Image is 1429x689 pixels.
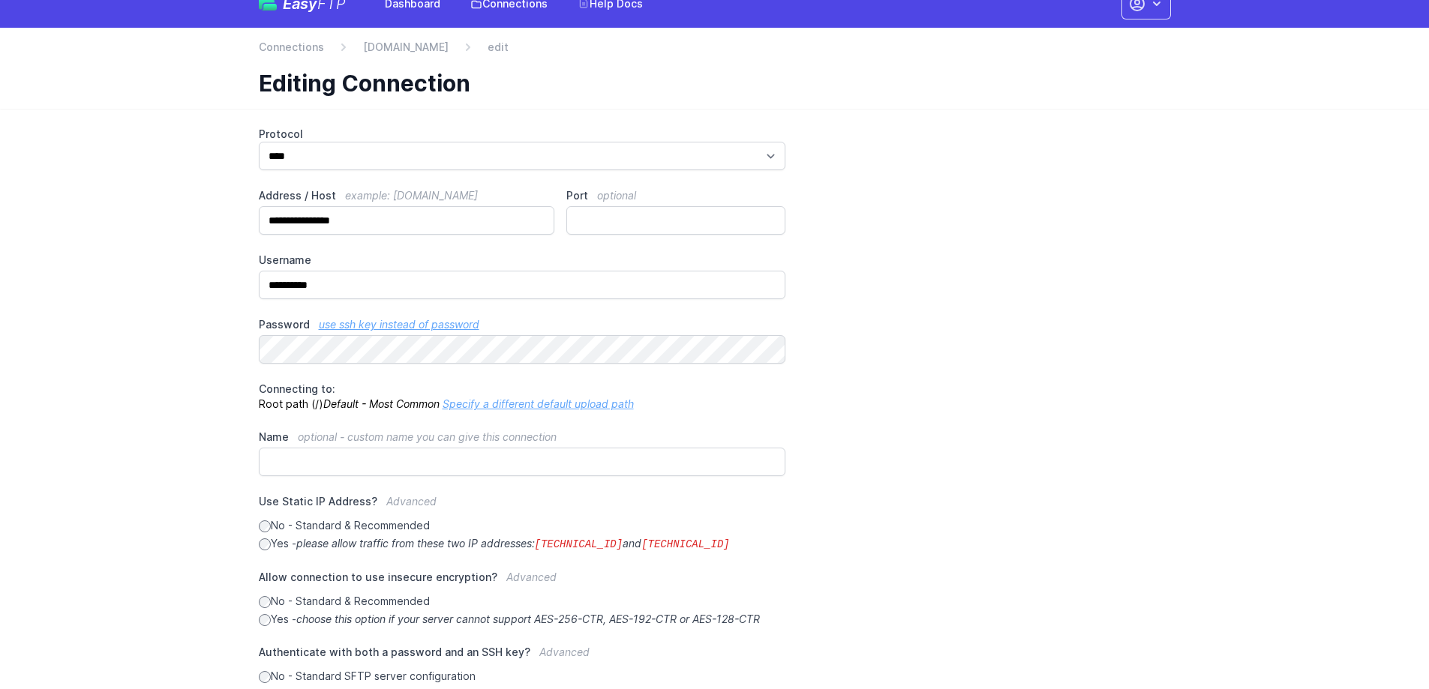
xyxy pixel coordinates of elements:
input: Yes -please allow traffic from these two IP addresses:[TECHNICAL_ID]and[TECHNICAL_ID] [259,538,271,550]
span: Advanced [386,495,437,508]
label: Allow connection to use insecure encryption? [259,570,786,594]
input: No - Standard & Recommended [259,596,271,608]
label: Password [259,317,786,332]
code: [TECHNICAL_ID] [535,538,623,550]
span: example: [DOMAIN_NAME] [345,189,478,202]
label: Yes - [259,612,786,627]
label: Port [566,188,785,203]
span: edit [488,40,509,55]
label: Username [259,253,786,268]
span: Advanced [539,646,590,658]
input: No - Standard & Recommended [259,520,271,532]
input: Yes -choose this option if your server cannot support AES-256-CTR, AES-192-CTR or AES-128-CTR [259,614,271,626]
label: Use Static IP Address? [259,494,786,518]
span: Advanced [506,571,557,583]
label: Yes - [259,536,786,552]
i: please allow traffic from these two IP addresses: and [296,537,730,550]
input: No - Standard SFTP server configuration [259,671,271,683]
label: Name [259,430,786,445]
label: Address / Host [259,188,555,203]
a: use ssh key instead of password [319,318,479,331]
label: Protocol [259,127,786,142]
p: Root path (/) [259,382,786,412]
i: Default - Most Common [323,397,440,410]
code: [TECHNICAL_ID] [641,538,730,550]
a: [DOMAIN_NAME] [363,40,449,55]
h1: Editing Connection [259,70,1159,97]
nav: Breadcrumb [259,40,1171,64]
i: choose this option if your server cannot support AES-256-CTR, AES-192-CTR or AES-128-CTR [296,613,760,625]
label: No - Standard & Recommended [259,594,786,609]
label: No - Standard & Recommended [259,518,786,533]
span: Connecting to: [259,382,335,395]
a: Specify a different default upload path [443,397,634,410]
a: Connections [259,40,324,55]
span: optional - custom name you can give this connection [298,430,557,443]
label: Authenticate with both a password and an SSH key? [259,645,786,669]
label: No - Standard SFTP server configuration [259,669,786,684]
span: optional [597,189,636,202]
